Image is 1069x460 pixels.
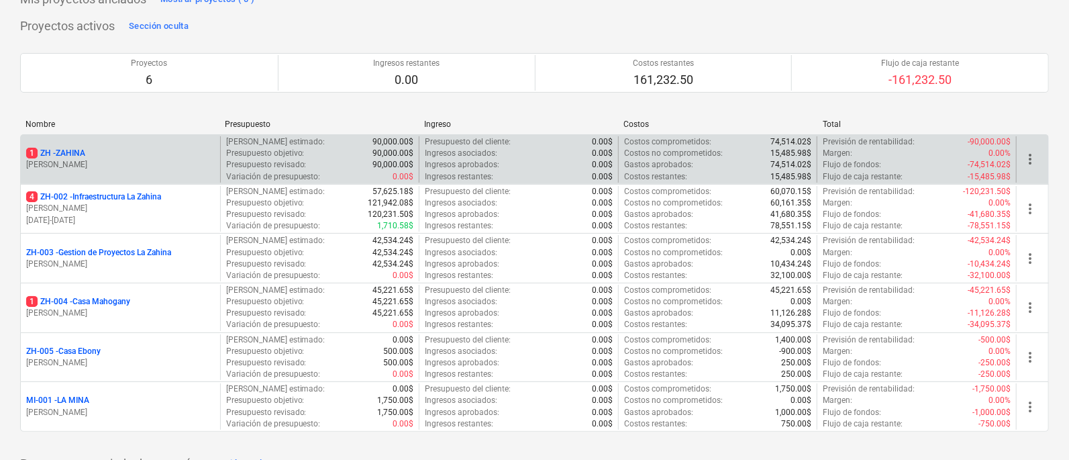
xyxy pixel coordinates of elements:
[225,120,413,129] div: Presupuesto
[592,296,613,308] p: 0.00$
[226,270,321,281] p: Variación de presupuesto :
[972,407,1011,418] p: -1,000.00$
[592,308,613,319] p: 0.00$
[373,72,440,88] p: 0.00
[624,285,711,296] p: Costos comprometidos :
[226,369,321,380] p: Variación de presupuesto :
[624,383,711,395] p: Costos comprometidos :
[26,346,215,369] div: ZH-005 -Casa Ebony[PERSON_NAME]
[1002,396,1069,460] iframe: Chat Widget
[26,296,130,308] p: ZH-004 - Casa Mahogany
[624,296,723,308] p: Costos no comprometidos :
[226,197,305,209] p: Presupuesto objetivo :
[781,418,811,430] p: 750.00$
[770,209,811,220] p: 41,680.35$
[823,308,881,319] p: Flujo de fondos :
[823,270,903,281] p: Flujo de caja restante :
[968,270,1011,281] p: -32,100.00$
[823,159,881,171] p: Flujo de fondos :
[592,220,613,232] p: 0.00$
[978,369,1011,380] p: -250.00$
[26,120,214,129] div: Nombre
[823,418,903,430] p: Flujo de caja restante :
[624,259,693,270] p: Gastos aprobados :
[425,319,493,330] p: Ingresos restantes :
[393,171,413,183] p: 0.00$
[226,136,325,148] p: [PERSON_NAME] estimado :
[377,395,413,406] p: 1,750.00$
[592,148,613,159] p: 0.00$
[968,159,1011,171] p: -74,514.02$
[978,357,1011,369] p: -250.00$
[26,407,215,418] p: [PERSON_NAME]
[592,197,613,209] p: 0.00$
[978,334,1011,346] p: -500.00$
[383,357,413,369] p: 500.00$
[823,383,915,395] p: Previsión de rentabilidad :
[425,346,497,357] p: Ingresos asociados :
[624,186,711,197] p: Costos comprometidos :
[823,197,852,209] p: Margen :
[988,346,1011,357] p: 0.00%
[226,418,321,430] p: Variación de presupuesto :
[383,346,413,357] p: 500.00$
[226,308,307,319] p: Presupuesto revisado :
[624,148,723,159] p: Costos no comprometidos :
[425,247,497,259] p: Ingresos asociados :
[881,58,959,69] p: Flujo de caja restante
[425,395,497,406] p: Ingresos asociados :
[823,186,915,197] p: Previsión de rentabilidad :
[823,120,1011,129] div: Total
[372,159,413,171] p: 90,000.00$
[592,171,613,183] p: 0.00$
[592,270,613,281] p: 0.00$
[633,72,694,88] p: 161,232.50
[770,308,811,319] p: 11,126.28$
[26,148,85,159] p: ZH - ZAHINA
[592,319,613,330] p: 0.00$
[624,369,687,380] p: Costos restantes :
[770,235,811,246] p: 42,534.24$
[1022,151,1038,167] span: more_vert
[26,346,101,357] p: ZH-005 - Casa Ebony
[624,197,723,209] p: Costos no comprometidos :
[1022,250,1038,267] span: more_vert
[131,72,167,88] p: 6
[775,334,811,346] p: 1,400.00$
[393,383,413,395] p: 0.00$
[425,235,511,246] p: Presupuesto del cliente :
[624,418,687,430] p: Costos restantes :
[968,171,1011,183] p: -15,485.98$
[26,247,215,270] div: ZH-003 -Gestion de Proyectos La Zahina[PERSON_NAME]
[791,247,811,259] p: 0.00$
[377,407,413,418] p: 1,750.00$
[823,296,852,308] p: Margen :
[26,191,161,203] p: ZH-002 - Infraestructura La Zahina
[592,247,613,259] p: 0.00$
[425,334,511,346] p: Presupuesto del cliente :
[226,235,325,246] p: [PERSON_NAME] estimado :
[425,383,511,395] p: Presupuesto del cliente :
[425,369,493,380] p: Ingresos restantes :
[823,220,903,232] p: Flujo de caja restante :
[770,270,811,281] p: 32,100.00$
[592,383,613,395] p: 0.00$
[26,191,215,226] div: 4ZH-002 -Infraestructura La Zahina[PERSON_NAME][DATE]-[DATE]
[26,395,89,406] p: MI-001 - LA MINA
[823,395,852,406] p: Margen :
[968,235,1011,246] p: -42,534.24$
[424,120,613,129] div: Ingreso
[770,197,811,209] p: 60,161.35$
[226,186,325,197] p: [PERSON_NAME] estimado :
[775,383,811,395] p: 1,750.00$
[968,308,1011,319] p: -11,126.28$
[425,357,499,369] p: Ingresos aprobados :
[1002,396,1069,460] div: Widget de chat
[1022,201,1038,217] span: more_vert
[26,296,215,319] div: 1ZH-004 -Casa Mahogany[PERSON_NAME]
[770,159,811,171] p: 74,514.02$
[781,357,811,369] p: 250.00$
[372,136,413,148] p: 90,000.00$
[592,136,613,148] p: 0.00$
[779,346,811,357] p: -900.00$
